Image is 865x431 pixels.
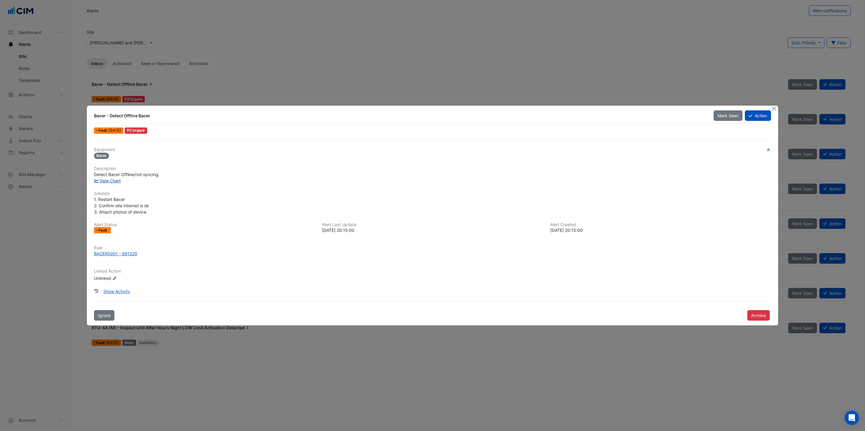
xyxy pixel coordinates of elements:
[94,191,771,196] h6: Solution
[714,110,742,121] button: Mark Seen
[771,106,777,112] button: Close
[99,129,108,132] span: Fault
[94,172,159,177] span: Detect Bacer Offline/not syncing.
[94,197,149,214] span: 1. Restart Bacer 2. Confirm site Internet is ok 3. Attach photos of device
[108,128,121,133] span: Sun 07-Sep-2025 10:15 AEST
[94,250,137,257] div: BACER0001 - 991320
[94,250,771,257] a: BACER0001 - 991320
[94,222,315,227] h6: Alert Status
[94,310,114,321] button: Ignore
[747,310,770,321] button: Archive
[94,245,771,250] h6: Rule
[99,286,134,297] button: Show Activity
[94,147,771,152] h6: Equipment
[98,313,111,318] span: Ignore
[550,222,771,227] h6: Alert Created
[322,222,543,227] h6: Alert Last Update
[94,113,706,119] div: Bacer - Detect Offline Bacer
[94,178,121,183] a: View Chart
[845,411,859,425] div: Open Intercom Messenger
[99,229,108,232] span: Fault
[94,166,771,171] h6: Description
[125,127,147,134] div: P2 Urgent
[94,153,109,159] span: Bacer
[94,275,166,281] div: Unlinked
[718,113,739,118] span: Mark Seen
[550,227,771,233] div: [DATE] 20:15:00
[322,227,543,233] div: [DATE] 20:15:00
[112,276,117,281] fa-icon: Edit Linked Action
[745,110,771,121] button: Action
[94,269,771,274] h6: Linked Action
